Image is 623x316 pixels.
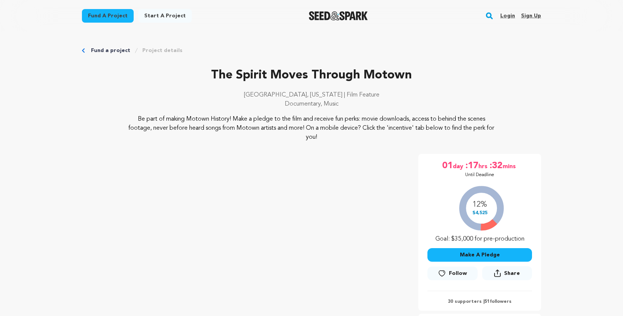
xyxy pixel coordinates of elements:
span: day [453,160,465,172]
button: Share [482,266,532,280]
div: Breadcrumb [82,47,541,54]
a: Start a project [138,9,192,23]
span: Follow [449,270,467,277]
p: Until Deadline [465,172,494,178]
a: Project details [142,47,182,54]
span: :32 [489,160,503,172]
span: Share [482,266,532,283]
a: Seed&Spark Homepage [309,11,368,20]
p: 30 supporters | followers [427,299,532,305]
a: Sign up [521,10,541,22]
img: Seed&Spark Logo Dark Mode [309,11,368,20]
a: Fund a project [82,9,134,23]
p: [GEOGRAPHIC_DATA], [US_STATE] | Film Feature [82,91,541,100]
span: 01 [442,160,453,172]
p: Documentary, Music [82,100,541,109]
span: hrs [478,160,489,172]
span: 51 [484,299,490,304]
span: :17 [465,160,478,172]
a: Follow [427,267,477,280]
span: mins [503,160,517,172]
p: Be part of making Motown History! Make a pledge to the film and receive fun perks: movie download... [128,115,495,142]
span: Share [504,270,520,277]
p: The Spirit Moves Through Motown [82,66,541,84]
button: Make A Pledge [427,248,532,262]
a: Login [500,10,515,22]
a: Fund a project [91,47,130,54]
